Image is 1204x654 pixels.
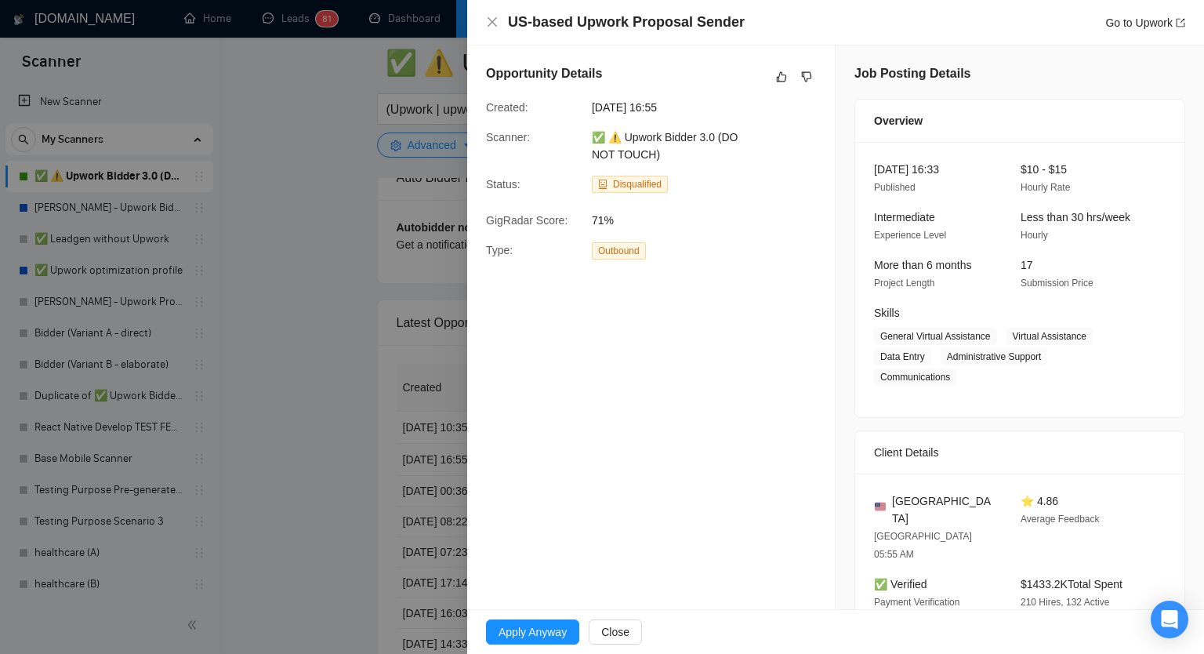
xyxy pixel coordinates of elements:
span: 210 Hires, 132 Active [1021,597,1109,608]
span: $1433.2K Total Spent [1021,578,1122,590]
span: 71% [592,212,827,229]
a: Go to Upworkexport [1105,16,1185,29]
span: Published [874,182,916,193]
span: Virtual Assistance [1006,328,1093,345]
span: robot [598,180,607,189]
span: [DATE] 16:33 [874,163,939,176]
span: Administrative Support [941,348,1048,365]
div: Open Intercom Messenger [1151,601,1188,638]
span: Skills [874,307,900,319]
span: Created: [486,101,528,114]
span: GigRadar Score: [486,214,568,227]
span: [DATE] 16:55 [592,99,827,116]
span: Hourly [1021,230,1048,241]
span: Scanner: [486,131,530,144]
span: Outbound [592,242,646,260]
span: General Virtual Assistance [874,328,997,345]
button: Apply Anyway [486,619,579,645]
span: Data Entry [874,348,931,365]
button: dislike [797,67,816,86]
h4: US-based Upwork Proposal Sender [508,13,745,32]
div: Client Details [874,431,1166,474]
span: Overview [874,112,923,129]
button: Close [486,16,499,29]
span: Hourly Rate [1021,182,1070,193]
button: Close [589,619,642,645]
span: Communications [874,369,956,386]
span: Apply Anyway [499,623,567,641]
span: close [486,16,499,28]
span: Average Feedback [1021,514,1100,525]
span: Project Length [874,278,934,289]
span: like [776,71,787,83]
h5: Opportunity Details [486,64,602,83]
span: Payment Verification [874,597,959,608]
span: [GEOGRAPHIC_DATA] 05:55 AM [874,531,972,560]
span: Type: [486,244,513,256]
span: More than 6 months [874,259,972,271]
span: Intermediate [874,211,935,223]
span: ✅ Verified [874,578,927,590]
span: dislike [801,71,812,83]
span: Status: [486,178,520,191]
button: like [772,67,791,86]
span: ⭐ 4.86 [1021,495,1058,507]
span: Submission Price [1021,278,1093,289]
h5: Job Posting Details [854,64,970,83]
span: Disqualified [613,179,662,190]
span: Less than 30 hrs/week [1021,211,1130,223]
img: 🇺🇸 [875,501,886,512]
span: ✅ ⚠️ Upwork Bidder 3.0 (DO NOT TOUCH) [592,131,738,161]
span: export [1176,18,1185,27]
span: $10 - $15 [1021,163,1067,176]
span: Close [601,623,629,641]
span: Experience Level [874,230,946,241]
span: [GEOGRAPHIC_DATA] [892,492,995,527]
span: 17 [1021,259,1033,271]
